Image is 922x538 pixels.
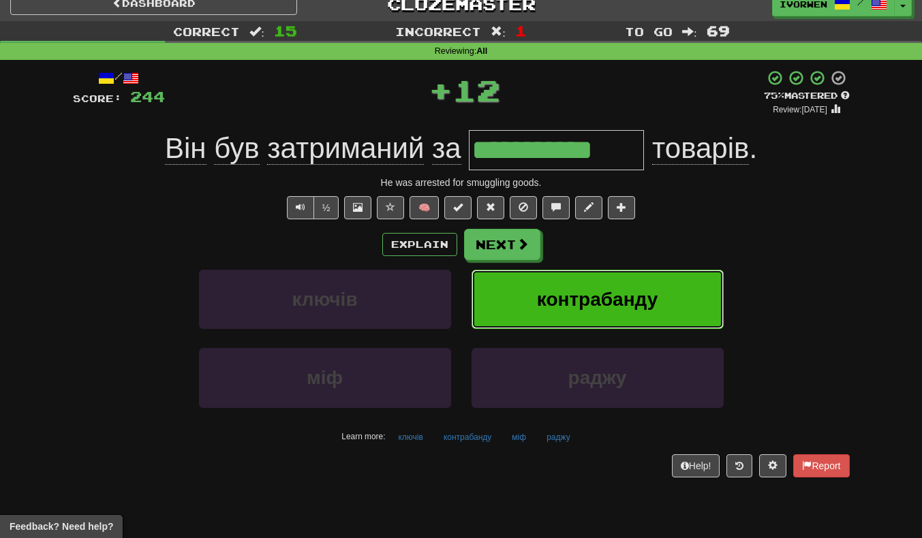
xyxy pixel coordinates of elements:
span: . [644,132,757,165]
span: 15 [274,22,297,39]
span: To go [625,25,673,38]
span: Incorrect [395,25,481,38]
button: Ignore sentence (alt+i) [510,196,537,219]
button: раджу [539,427,578,447]
button: Reset to 0% Mastered (alt+r) [477,196,504,219]
button: міф [504,427,534,447]
span: 12 [452,73,500,107]
div: He was arrested for smuggling goods. [73,176,850,189]
button: ½ [313,196,339,219]
span: 75 % [764,90,784,101]
button: контрабанду [436,427,499,447]
button: Round history (alt+y) [726,454,752,477]
button: Show image (alt+x) [344,196,371,219]
span: затриманий [267,132,424,165]
button: Play sentence audio (ctl+space) [287,196,314,219]
button: Discuss sentence (alt+u) [542,196,570,219]
span: Він [165,132,206,165]
span: 69 [707,22,730,39]
small: Review: [DATE] [773,105,827,114]
button: Help! [672,454,720,477]
button: ключів [390,427,430,447]
button: Next [464,229,540,260]
span: Open feedback widget [10,520,113,533]
span: : [682,26,697,37]
span: Correct [173,25,240,38]
span: був [214,132,259,165]
span: 1 [515,22,527,39]
button: контрабанду [472,270,724,329]
div: Text-to-speech controls [284,196,339,219]
span: 244 [130,88,165,105]
div: Mastered [764,90,850,102]
button: Report [793,454,849,477]
span: : [491,26,506,37]
small: Learn more: [341,432,385,441]
button: ключів [199,270,451,329]
span: міф [307,367,343,388]
span: ключів [292,289,357,310]
button: раджу [472,348,724,407]
button: Favorite sentence (alt+f) [377,196,404,219]
div: / [73,69,165,86]
span: за [432,132,461,165]
strong: All [476,46,487,56]
span: : [249,26,264,37]
button: міф [199,348,451,407]
span: контрабанду [537,289,658,310]
button: Add to collection (alt+a) [608,196,635,219]
span: Score: [73,93,122,104]
button: Edit sentence (alt+d) [575,196,602,219]
span: + [429,69,452,110]
span: товарів [652,132,749,165]
span: раджу [568,367,627,388]
button: 🧠 [410,196,439,219]
button: Explain [382,233,457,256]
button: Set this sentence to 100% Mastered (alt+m) [444,196,472,219]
